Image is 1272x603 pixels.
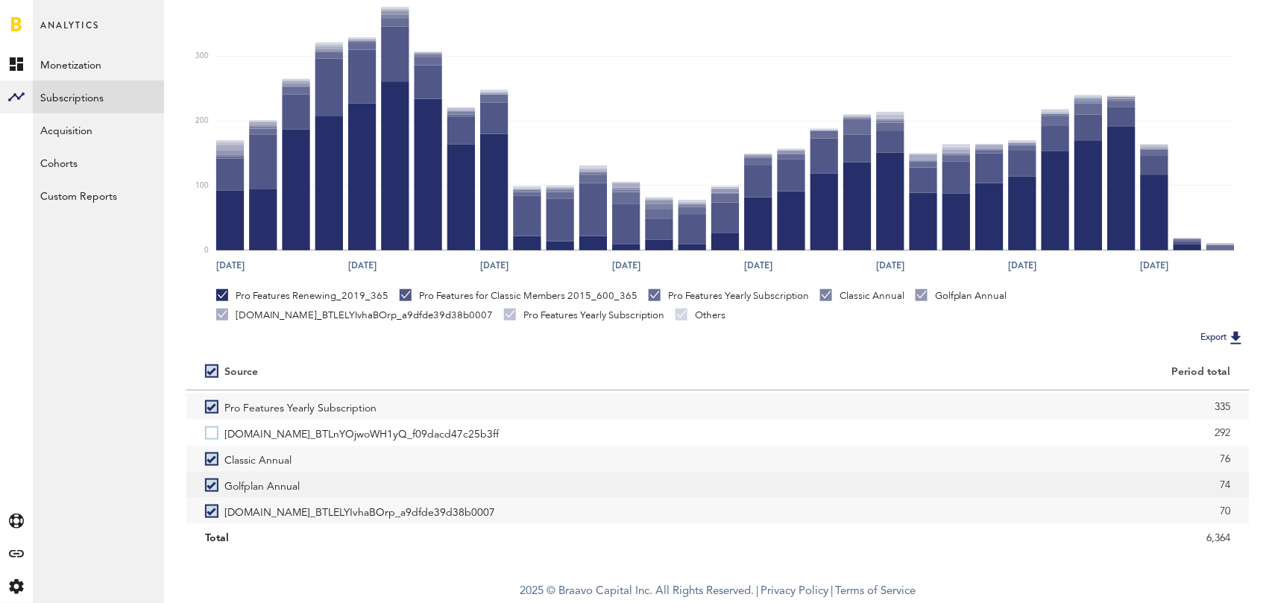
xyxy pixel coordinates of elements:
[744,259,772,273] text: [DATE]
[348,259,377,273] text: [DATE]
[204,247,209,254] text: 0
[224,524,377,550] span: Pro Features Yearly Subscription
[737,396,1231,418] div: 335
[504,309,664,322] div: Pro Features Yearly Subscription
[520,581,755,603] span: 2025 © Braavo Capital Inc. All Rights Reserved.
[612,259,640,273] text: [DATE]
[1197,328,1250,347] button: Export
[676,309,725,322] div: Others
[737,448,1231,470] div: 76
[737,422,1231,444] div: 292
[33,146,164,179] a: Cohorts
[205,527,699,549] div: Total
[33,113,164,146] a: Acquisition
[224,498,495,524] span: [DOMAIN_NAME]_BTLELYIvhaBOrp_a9dfde39d38b0007
[216,259,245,273] text: [DATE]
[224,420,499,446] span: [DOMAIN_NAME]_BTLnYOjwoWH1yQ_f09dacd47c25b3ff
[33,80,164,113] a: Subscriptions
[820,289,904,303] div: Classic Annual
[649,289,809,303] div: Pro Features Yearly Subscription
[836,586,916,597] a: Terms of Service
[876,259,904,273] text: [DATE]
[40,16,99,48] span: Analytics
[761,586,829,597] a: Privacy Policy
[195,118,209,125] text: 200
[737,527,1231,549] div: 6,364
[1008,259,1036,273] text: [DATE]
[737,500,1231,523] div: 70
[1227,329,1245,347] img: Export
[224,472,300,498] span: Golfplan Annual
[1140,259,1168,273] text: [DATE]
[400,289,637,303] div: Pro Features for Classic Members 2015_600_365
[195,182,209,189] text: 100
[224,394,377,420] span: Pro Features Yearly Subscription
[224,366,258,379] div: Source
[33,179,164,212] a: Custom Reports
[737,366,1231,379] div: Period total
[195,53,209,60] text: 300
[216,309,493,322] div: [DOMAIN_NAME]_BTLELYIvhaBOrp_a9dfde39d38b0007
[33,48,164,80] a: Monetization
[216,289,388,303] div: Pro Features Renewing_2019_365
[916,289,1007,303] div: Golfplan Annual
[224,446,292,472] span: Classic Annual
[31,10,85,24] span: Support
[480,259,509,273] text: [DATE]
[737,474,1231,496] div: 74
